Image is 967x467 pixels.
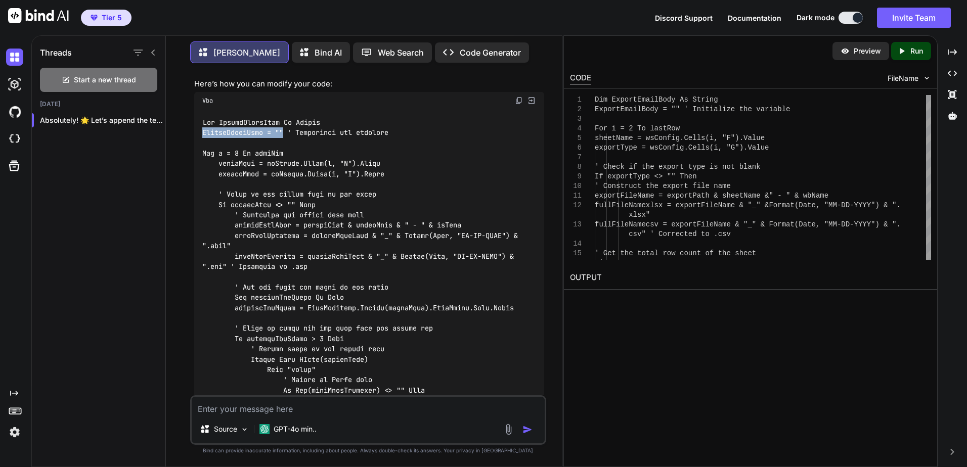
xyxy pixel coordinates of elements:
div: 7 [570,153,582,162]
div: 14 [570,239,582,249]
div: 2 [570,105,582,114]
button: Documentation [728,13,781,23]
img: icon [522,425,533,435]
p: Preview [854,46,881,56]
div: 11 [570,191,582,201]
span: Dim ExportEmailBody As String [595,96,718,104]
span: exportType = wsConfig.Cells(i, "G").Value [595,144,769,152]
h2: OUTPUT [564,266,937,290]
span: Tier 5 [102,13,122,23]
span: fullFileNamecsv = exportFileName & "_" & F [595,220,773,228]
span: Documentation [728,14,781,22]
p: Bind can provide inaccurate information, including about people. Always double-check its answers.... [190,447,546,454]
div: 10 [570,181,582,191]
span: ' Get the total row count of the sheet [595,249,756,257]
button: Invite Team [877,8,951,28]
button: premiumTier 5 [81,10,131,26]
p: [PERSON_NAME] [213,46,280,59]
img: chevron down [922,74,931,82]
span: ormat(Date, "MM-DD-YYYY") & ". [773,220,901,228]
img: darkAi-studio [6,76,23,93]
div: 9 [570,172,582,181]
div: 6 [570,143,582,153]
span: ' Construct the export file name [595,182,731,190]
img: attachment [503,424,514,435]
img: Open in Browser [527,96,536,105]
span: ' Check if the export type is not blank [595,163,761,171]
img: cloudideIcon [6,130,23,148]
div: 16 [570,258,582,268]
span: " - " & wbName [769,192,828,200]
div: 15 [570,249,582,258]
img: darkChat [6,49,23,66]
p: Here’s how you can modify your code: [194,78,544,90]
img: githubDark [6,103,23,120]
span: xlsx" [629,211,650,219]
span: Start a new thread [74,75,136,85]
img: copy [515,97,523,105]
span: ExportEmailBody = "" ' Initialize the variable [595,105,790,113]
div: 1 [570,95,582,105]
div: 12 [570,201,582,210]
p: Web Search [378,46,424,59]
div: CODE [570,72,591,84]
button: Discord Support [655,13,713,23]
span: sheetName = wsConfig.Cells(i, "F").Value [595,134,765,142]
span: Vba [202,97,213,105]
p: Run [910,46,923,56]
span: fullFileNamexlsx = exportFileName & "_" & [595,201,769,209]
span: Discord Support [655,14,713,22]
img: GPT-4o mini [259,424,270,434]
img: Pick Models [240,425,249,434]
img: preview [841,46,850,56]
div: 3 [570,114,582,124]
span: csv" ' Corrected to .csv [629,230,731,238]
div: 13 [570,220,582,229]
h1: Threads [40,46,72,59]
img: settings [6,424,23,441]
h2: [DATE] [32,100,165,108]
p: Code Generator [460,46,521,59]
p: Source [214,424,237,434]
p: GPT-4o min.. [274,424,317,434]
img: Bind AI [8,8,69,23]
div: 8 [570,162,582,172]
div: 4 [570,124,582,133]
div: 5 [570,133,582,143]
span: Dark mode [797,13,834,23]
span: For i = 2 To lastRow [595,124,680,132]
p: Absolutely! 🌟 Let’s append the text to ... [40,115,165,125]
span: exportFileName = exportPath & sheetName & [595,192,769,200]
span: FileName [888,73,918,83]
p: Bind AI [315,46,342,59]
img: premium [91,15,98,21]
span: Format(Date, "MM-DD-YYYY") & ". [769,201,900,209]
span: If exportType <> "" Then [595,172,697,180]
span: Dim currentRowCount As Long [595,259,710,267]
